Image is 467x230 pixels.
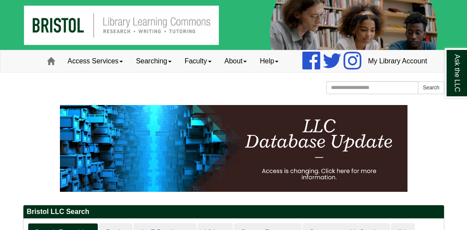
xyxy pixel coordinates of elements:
[178,50,218,72] a: Faculty
[418,81,444,94] button: Search
[60,105,407,192] img: HTML tutorial
[61,50,129,72] a: Access Services
[361,50,434,72] a: My Library Account
[253,50,285,72] a: Help
[218,50,254,72] a: About
[23,205,444,219] h2: Bristol LLC Search
[129,50,178,72] a: Searching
